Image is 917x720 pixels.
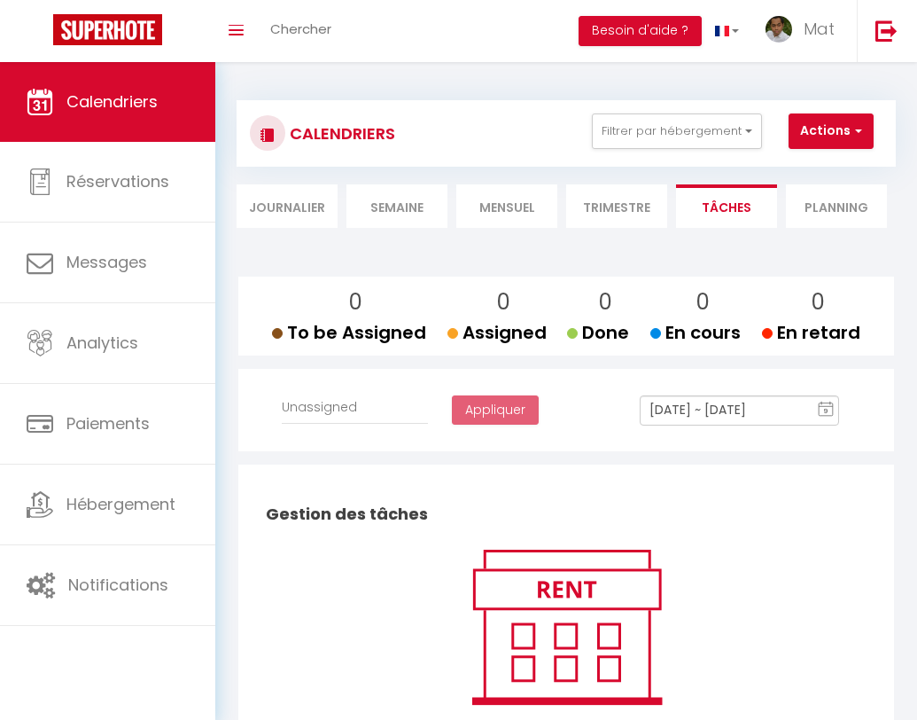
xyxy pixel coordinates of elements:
[824,407,828,415] text: 9
[261,487,871,542] h2: Gestion des tâches
[776,286,860,319] p: 0
[14,7,67,60] button: Ouvrir le widget de chat LiveChat
[66,251,147,273] span: Messages
[640,395,839,426] input: Select Date Range
[789,113,874,149] button: Actions
[68,574,168,596] span: Notifications
[765,16,792,43] img: ...
[664,286,741,319] p: 0
[66,412,150,434] span: Paiements
[270,20,331,38] span: Chercher
[804,18,835,40] span: Mat
[286,286,426,319] p: 0
[462,286,547,319] p: 0
[285,113,395,153] h3: CALENDRIERS
[567,320,629,345] span: Done
[592,113,762,149] button: Filtrer par hébergement
[566,184,667,228] li: Trimestre
[875,20,898,42] img: logout
[762,320,860,345] span: En retard
[53,14,162,45] img: Super Booking
[454,542,680,712] img: rent.png
[452,395,539,426] button: Appliquer
[786,184,887,228] li: Planning
[456,184,557,228] li: Mensuel
[66,332,138,354] span: Analytics
[237,184,338,228] li: Journalier
[272,320,426,345] span: To be Assigned
[66,170,169,192] span: Réservations
[579,16,702,46] button: Besoin d'aide ?
[581,286,629,319] p: 0
[447,320,547,345] span: Assigned
[66,493,175,515] span: Hébergement
[650,320,741,345] span: En cours
[346,184,447,228] li: Semaine
[66,90,158,113] span: Calendriers
[676,184,777,228] li: Tâches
